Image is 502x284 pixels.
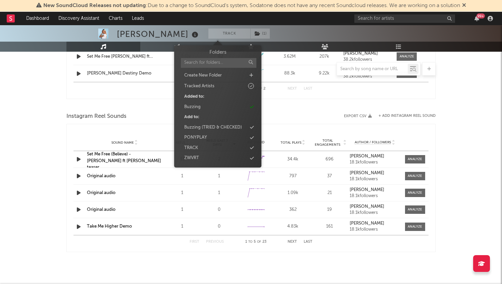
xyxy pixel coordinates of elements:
[190,240,199,244] button: First
[354,14,455,23] input: Search for artists
[350,160,400,165] div: 18.1k followers
[54,12,104,25] a: Discovery Assistant
[313,173,347,180] div: 37
[165,190,199,196] div: 1
[343,57,390,62] div: 38.2k followers
[104,12,127,25] a: Charts
[111,141,134,145] span: Sound Name
[476,13,485,18] div: 99 +
[350,204,384,209] strong: [PERSON_NAME]
[350,188,400,192] a: [PERSON_NAME]
[184,83,214,90] div: Tracked Artists
[288,240,297,244] button: Next
[276,206,310,213] div: 362
[87,152,161,170] a: Set Me Free (Believe) - [PERSON_NAME] ft [PERSON_NAME] teaser
[181,58,256,68] input: Search for folders...
[313,206,347,213] div: 19
[276,173,310,180] div: 797
[350,188,384,192] strong: [PERSON_NAME]
[309,53,340,60] div: 207k
[304,87,312,91] button: Last
[202,206,236,213] div: 0
[165,206,199,213] div: 1
[343,51,390,56] a: [PERSON_NAME]
[184,145,198,151] div: TRACK
[117,29,200,40] div: [PERSON_NAME]
[184,114,199,121] div: Add to:
[43,3,460,8] span: : Due to a change to SoundCloud's system, Sodatone does not have any recent Soundcloud releases. ...
[344,114,372,118] button: Export CSV
[350,194,400,198] div: 18.1k followers
[343,51,378,56] strong: [PERSON_NAME]
[165,223,199,230] div: 1
[184,155,199,161] div: ZWVRT
[209,49,226,56] h3: Folders
[350,171,384,175] strong: [PERSON_NAME]
[355,140,391,145] span: Author / Followers
[206,240,224,244] button: Previous
[170,53,202,60] div: 1.31k
[313,156,347,163] div: 696
[350,171,400,176] a: [PERSON_NAME]
[372,114,436,118] div: + Add Instagram Reel Sound
[350,221,384,226] strong: [PERSON_NAME]
[276,190,310,196] div: 1.09k
[202,190,236,196] div: 1
[379,114,436,118] button: + Add Instagram Reel Sound
[202,173,236,180] div: 1
[343,74,390,79] div: 38.2k followers
[276,156,310,163] div: 34.4k
[184,93,204,100] div: Added to:
[21,12,54,25] a: Dashboard
[250,29,270,39] span: ( 1 )
[274,53,305,60] div: 3.62M
[43,3,146,8] span: New SoundCloud Releases not updating
[281,141,301,145] span: Total Plays
[350,221,400,226] a: [PERSON_NAME]
[184,134,207,141] div: PONYPLAY
[251,29,270,39] button: (1)
[350,154,384,158] strong: [PERSON_NAME]
[127,12,149,25] a: Leads
[462,3,466,8] span: Dismiss
[184,104,201,110] div: Buzzing
[202,223,236,230] div: 0
[313,190,347,196] div: 21
[350,210,400,215] div: 18.1k followers
[350,154,400,159] a: [PERSON_NAME]
[165,156,199,163] div: 13
[276,223,310,230] div: 4.83k
[248,240,252,243] span: to
[350,204,400,209] a: [PERSON_NAME]
[87,53,157,60] a: Set Me Free [PERSON_NAME] ft [PERSON_NAME]
[474,16,479,21] button: 99+
[87,174,115,178] a: Original audio
[237,238,274,246] div: 1 5 23
[87,224,132,229] a: Take Me Higher Demo
[350,227,400,232] div: 18.1k followers
[313,223,347,230] div: 161
[304,240,312,244] button: Last
[257,240,261,243] span: of
[184,124,242,131] div: Buzzing (TRIED & CHECKED)
[66,112,127,121] span: Instagram Reel Sounds
[350,177,400,182] div: 18.1k followers
[87,191,115,195] a: Original audio
[208,29,250,39] button: Track
[87,207,115,212] a: Original audio
[313,139,343,147] span: Total Engagements
[288,87,297,91] button: Next
[184,72,222,79] div: Create New Folder
[337,66,408,72] input: Search by song name or URL
[165,173,199,180] div: 1
[258,87,262,90] span: of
